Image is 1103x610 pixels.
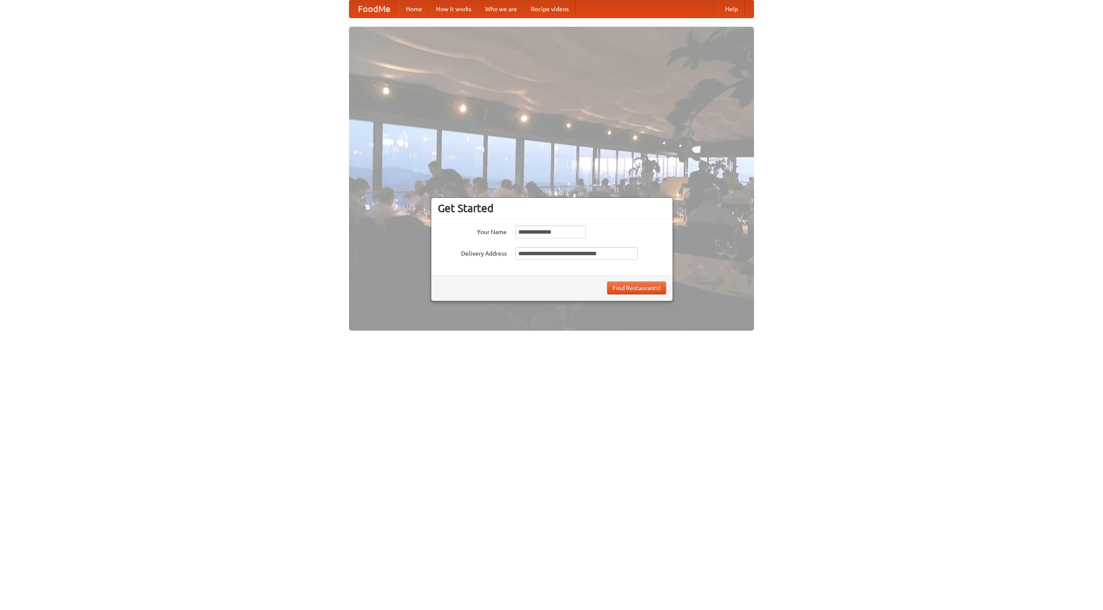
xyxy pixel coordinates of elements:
a: FoodMe [349,0,399,18]
a: Who we are [478,0,524,18]
label: Your Name [438,225,507,236]
a: Help [718,0,745,18]
label: Delivery Address [438,247,507,258]
button: Find Restaurants! [607,282,666,294]
h3: Get Started [438,202,666,215]
a: Recipe videos [524,0,576,18]
a: Home [399,0,429,18]
a: How it works [429,0,478,18]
